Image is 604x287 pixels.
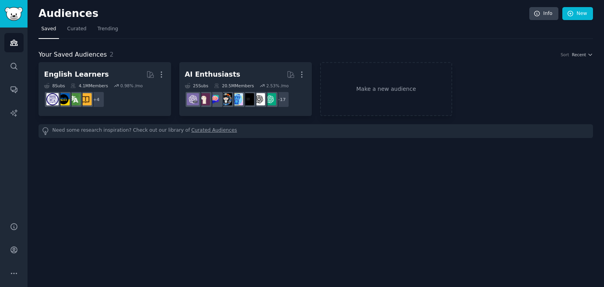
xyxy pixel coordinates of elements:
[5,7,23,21] img: GummySearch logo
[273,91,289,108] div: + 17
[179,62,312,116] a: AI Enthusiasts25Subs20.5MMembers2.53% /mo+17ChatGPTOpenAIArtificialInteligenceartificialaiArtChat...
[120,83,143,88] div: 0.98 % /mo
[220,93,232,105] img: aiArt
[572,52,593,57] button: Recent
[88,91,105,108] div: + 4
[320,62,453,116] a: Make a new audience
[39,7,529,20] h2: Audiences
[44,83,65,88] div: 8 Sub s
[46,93,59,105] img: languagelearning
[95,23,121,39] a: Trending
[187,93,199,105] img: ChatGPTPro
[70,83,108,88] div: 4.1M Members
[242,93,254,105] img: ArtificialInteligence
[266,83,289,88] div: 2.53 % /mo
[253,93,265,105] img: OpenAI
[198,93,210,105] img: LocalLLaMA
[98,26,118,33] span: Trending
[529,7,558,20] a: Info
[264,93,276,105] img: ChatGPT
[562,7,593,20] a: New
[572,52,586,57] span: Recent
[41,26,56,33] span: Saved
[214,83,254,88] div: 20.5M Members
[561,52,569,57] div: Sort
[192,127,237,135] a: Curated Audiences
[68,93,81,105] img: language_exchange
[185,83,208,88] div: 25 Sub s
[39,124,593,138] div: Need some research inspiration? Check out our library of
[110,51,114,58] span: 2
[64,23,89,39] a: Curated
[44,70,109,79] div: English Learners
[231,93,243,105] img: artificial
[185,70,240,79] div: AI Enthusiasts
[57,93,70,105] img: EnglishLearning
[79,93,92,105] img: LearnEnglishOnReddit
[39,62,171,116] a: English Learners8Subs4.1MMembers0.98% /mo+4LearnEnglishOnRedditlanguage_exchangeEnglishLearningla...
[39,23,59,39] a: Saved
[209,93,221,105] img: ChatGPTPromptGenius
[67,26,87,33] span: Curated
[39,50,107,60] span: Your Saved Audiences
